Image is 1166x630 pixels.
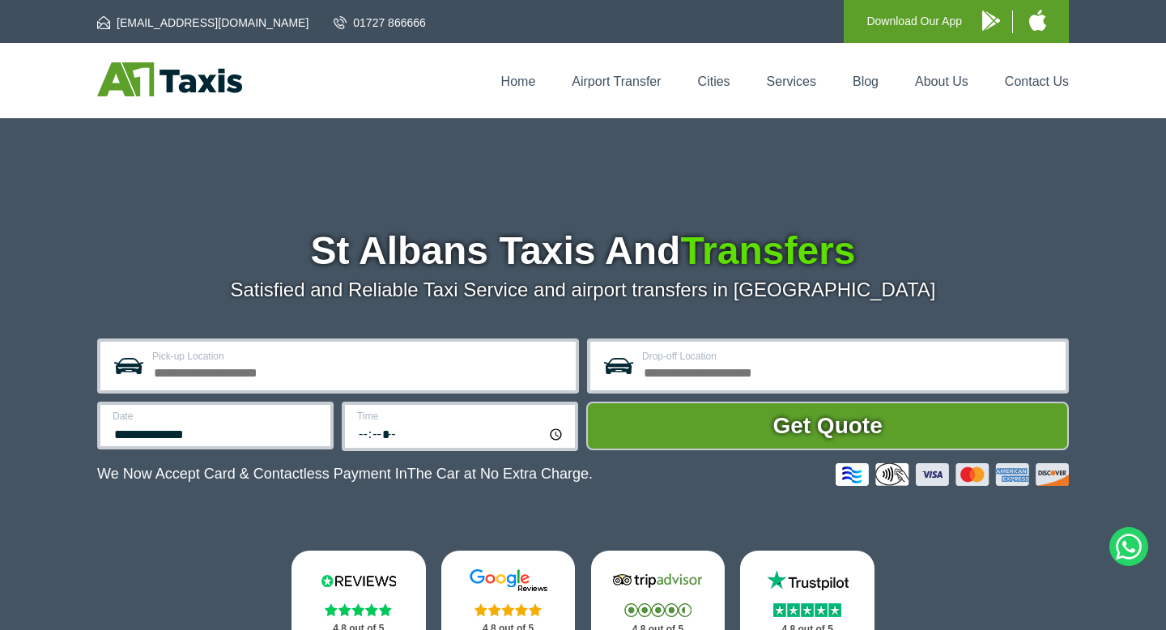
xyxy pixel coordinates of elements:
label: Pick-up Location [152,351,566,361]
img: A1 Taxis iPhone App [1029,10,1046,31]
label: Time [357,411,565,421]
img: A1 Taxis Android App [982,11,1000,31]
img: Google [460,568,557,593]
img: Stars [773,603,841,617]
h1: St Albans Taxis And [97,232,1069,270]
img: A1 Taxis St Albans LTD [97,62,242,96]
img: Credit And Debit Cards [836,463,1069,486]
p: Download Our App [866,11,962,32]
label: Date [113,411,321,421]
img: Reviews.io [310,568,407,593]
img: Stars [624,603,692,617]
img: Stars [325,603,392,616]
button: Get Quote [586,402,1069,450]
a: Airport Transfer [572,74,661,88]
a: 01727 866666 [334,15,426,31]
span: Transfers [680,229,855,272]
a: About Us [915,74,968,88]
p: Satisfied and Reliable Taxi Service and airport transfers in [GEOGRAPHIC_DATA] [97,279,1069,301]
a: Contact Us [1005,74,1069,88]
a: Blog [853,74,879,88]
span: The Car at No Extra Charge. [407,466,593,482]
a: Services [767,74,816,88]
img: Tripadvisor [609,568,706,593]
p: We Now Accept Card & Contactless Payment In [97,466,593,483]
a: [EMAIL_ADDRESS][DOMAIN_NAME] [97,15,309,31]
img: Stars [474,603,542,616]
a: Cities [698,74,730,88]
label: Drop-off Location [642,351,1056,361]
a: Home [501,74,536,88]
img: Trustpilot [759,568,856,593]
